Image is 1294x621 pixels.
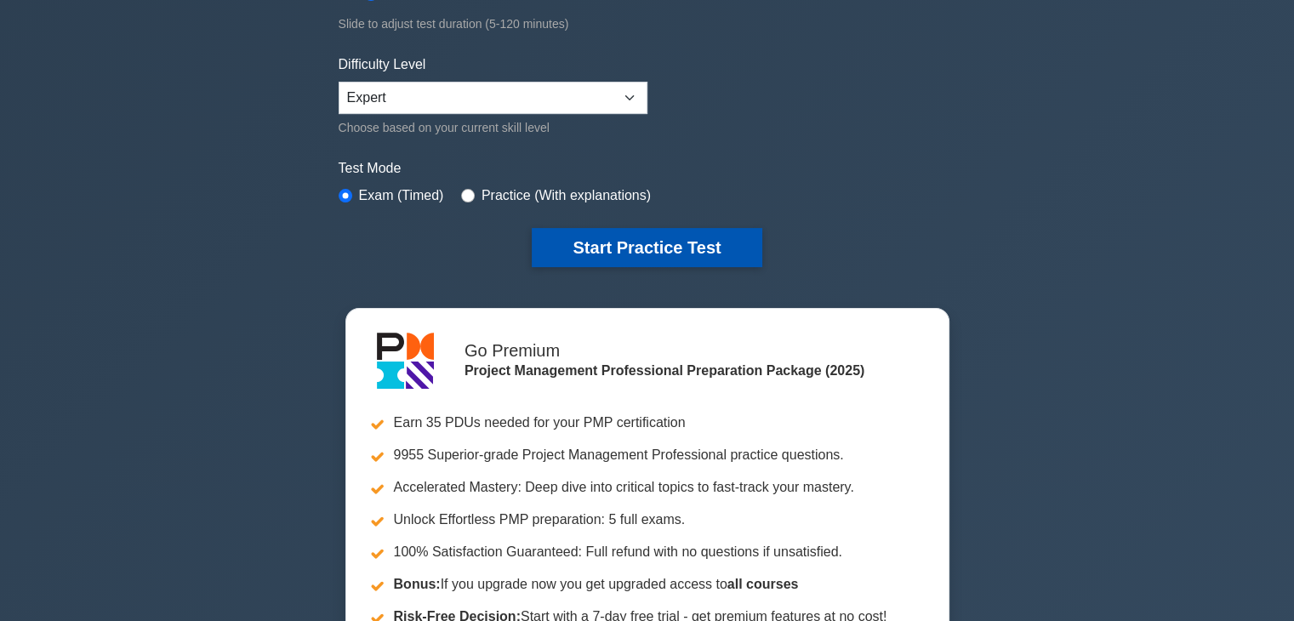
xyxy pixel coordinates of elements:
[339,54,426,75] label: Difficulty Level
[339,158,956,179] label: Test Mode
[339,117,647,138] div: Choose based on your current skill level
[339,14,956,34] div: Slide to adjust test duration (5-120 minutes)
[532,228,761,267] button: Start Practice Test
[482,185,651,206] label: Practice (With explanations)
[359,185,444,206] label: Exam (Timed)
